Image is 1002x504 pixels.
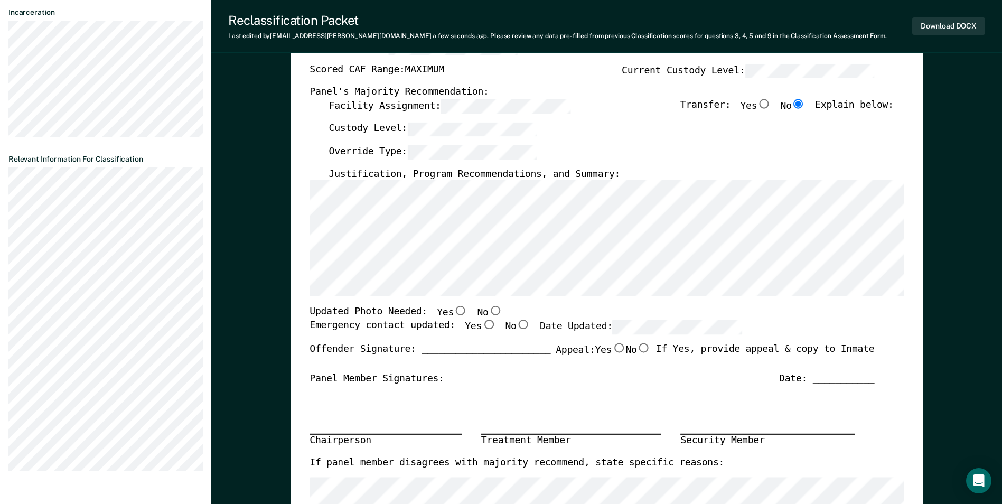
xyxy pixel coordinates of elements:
div: Offender Signature: _______________________ If Yes, provide appeal & copy to Inmate [310,343,874,374]
input: Override Type: [407,145,537,160]
input: No [636,343,650,352]
label: Yes [740,99,771,114]
div: Security Member [680,434,855,447]
div: Open Intercom Messenger [966,468,991,493]
input: Custody Level: [407,122,537,136]
input: No [488,306,502,316]
div: Transfer: Explain below: [680,99,894,123]
input: Yes [757,99,771,109]
input: Date Updated: [613,320,742,334]
input: Yes [612,343,625,352]
input: Yes [454,306,467,316]
label: Facility Assignment: [329,99,570,114]
label: No [477,306,502,320]
label: Appeal: [556,343,651,365]
label: Scored CAF Range: MAXIMUM [310,63,444,78]
div: Reclassification Packet [228,13,887,28]
div: Panel Member Signatures: [310,374,444,386]
input: Current Custody Level: [745,63,874,78]
label: Yes [465,320,495,334]
div: Updated Photo Needed: [310,306,502,320]
div: Treatment Member [481,434,661,447]
label: No [780,99,805,114]
div: Emergency contact updated: [310,320,742,343]
label: No [625,343,650,357]
button: Download DOCX [912,17,985,35]
label: Yes [595,343,625,357]
label: No [505,320,530,334]
label: Custody Level: [329,122,537,136]
div: Date: ___________ [779,374,874,386]
div: Panel's Majority Recommendation: [310,87,874,99]
label: Override Type: [329,145,537,160]
input: Facility Assignment: [441,99,570,114]
input: No [792,99,806,109]
dt: Incarceration [8,8,203,17]
div: Chairperson [310,434,462,447]
label: Current Custody Level: [622,63,874,78]
label: Yes [437,306,467,320]
label: Date Updated: [540,320,742,334]
label: Justification, Program Recommendations, and Summary: [329,168,620,181]
label: If panel member disagrees with majority recommend, state specific reasons: [310,457,724,470]
input: Yes [482,320,495,329]
span: a few seconds ago [433,32,487,40]
input: No [516,320,530,329]
div: Last edited by [EMAIL_ADDRESS][PERSON_NAME][DOMAIN_NAME] . Please review any data pre-filled from... [228,32,887,40]
dt: Relevant Information For Classification [8,155,203,164]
